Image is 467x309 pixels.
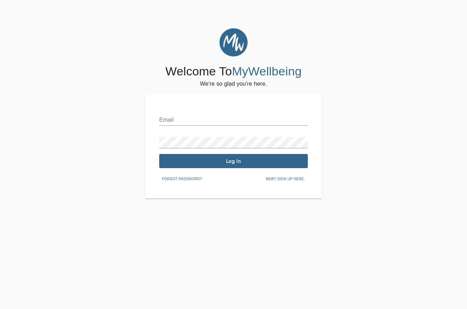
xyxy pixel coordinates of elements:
button: New? Sign up here. [263,174,308,184]
h4: Welcome To [165,64,301,79]
button: Forgot password? [159,174,205,184]
span: New? Sign up here. [266,176,305,182]
button: Log In [159,154,308,168]
span: Log In [162,158,305,165]
h6: We're so glad you're here. [200,79,267,89]
img: MyWellbeing [219,28,248,57]
span: Forgot password? [162,176,202,182]
a: Forgot password? [159,176,205,181]
span: MyWellbeing [232,64,302,78]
